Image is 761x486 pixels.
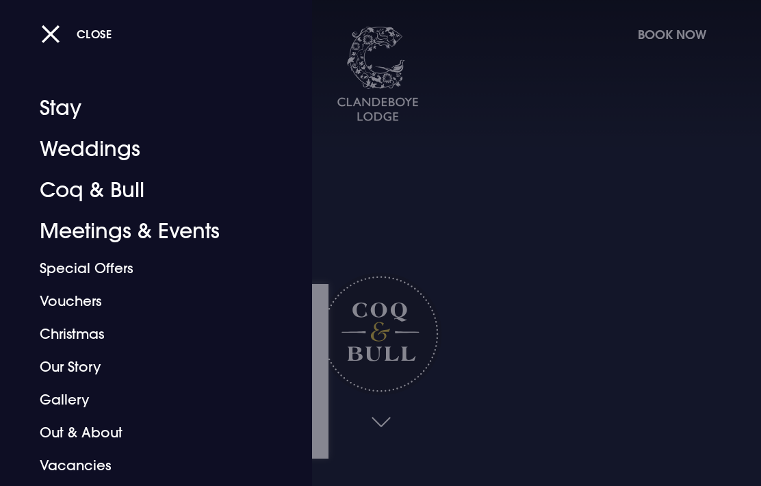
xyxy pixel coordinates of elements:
[77,27,112,41] span: Close
[40,88,254,129] a: Stay
[40,318,254,350] a: Christmas
[40,383,254,416] a: Gallery
[40,252,254,285] a: Special Offers
[40,285,254,318] a: Vouchers
[40,416,254,449] a: Out & About
[40,449,254,482] a: Vacancies
[40,211,254,252] a: Meetings & Events
[40,350,254,383] a: Our Story
[41,20,112,48] button: Close
[40,170,254,211] a: Coq & Bull
[40,129,254,170] a: Weddings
